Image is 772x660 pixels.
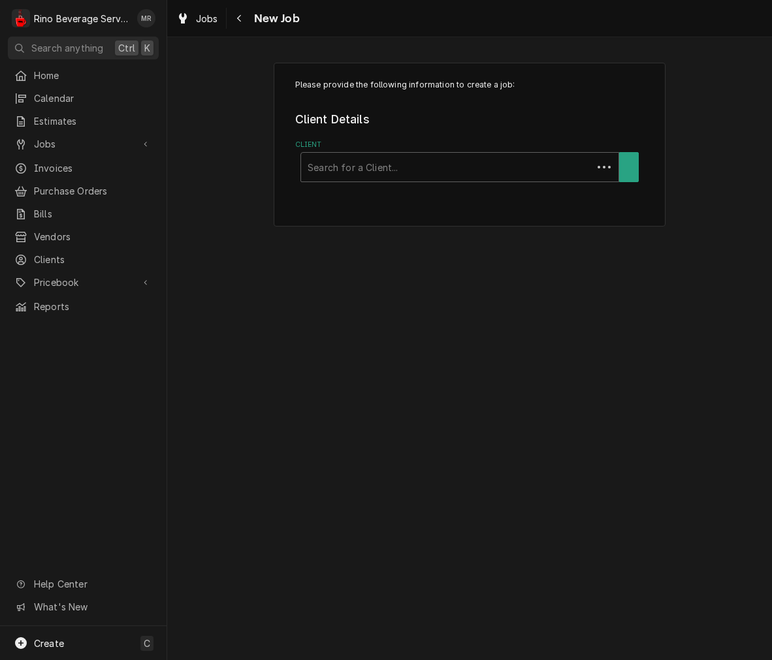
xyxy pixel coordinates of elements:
[34,253,152,266] span: Clients
[34,161,152,175] span: Invoices
[12,9,30,27] div: Rino Beverage Service's Avatar
[8,87,159,109] a: Calendar
[144,41,150,55] span: K
[8,65,159,86] a: Home
[8,296,159,317] a: Reports
[8,37,159,59] button: Search anythingCtrlK
[619,152,639,182] button: Create New Client
[34,137,133,151] span: Jobs
[34,91,152,105] span: Calendar
[34,12,130,25] div: Rino Beverage Service
[12,9,30,27] div: R
[8,272,159,293] a: Go to Pricebook
[250,10,300,27] span: New Job
[196,12,218,25] span: Jobs
[34,207,152,221] span: Bills
[8,203,159,225] a: Bills
[34,230,152,244] span: Vendors
[144,636,150,650] span: C
[137,9,155,27] div: Melissa Rinehart's Avatar
[295,79,645,182] div: Job Create/Update Form
[34,300,152,313] span: Reports
[8,226,159,247] a: Vendors
[8,573,159,595] a: Go to Help Center
[34,114,152,128] span: Estimates
[118,41,135,55] span: Ctrl
[34,275,133,289] span: Pricebook
[295,79,645,91] p: Please provide the following information to create a job:
[274,63,666,227] div: Job Create/Update
[8,596,159,618] a: Go to What's New
[34,638,64,649] span: Create
[8,157,159,179] a: Invoices
[8,133,159,155] a: Go to Jobs
[137,9,155,27] div: MR
[8,180,159,202] a: Purchase Orders
[229,8,250,29] button: Navigate back
[34,69,152,82] span: Home
[295,140,645,182] div: Client
[8,249,159,270] a: Clients
[171,8,223,29] a: Jobs
[34,184,152,198] span: Purchase Orders
[295,140,645,150] label: Client
[34,577,151,591] span: Help Center
[295,111,645,128] legend: Client Details
[34,600,151,614] span: What's New
[8,110,159,132] a: Estimates
[31,41,103,55] span: Search anything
